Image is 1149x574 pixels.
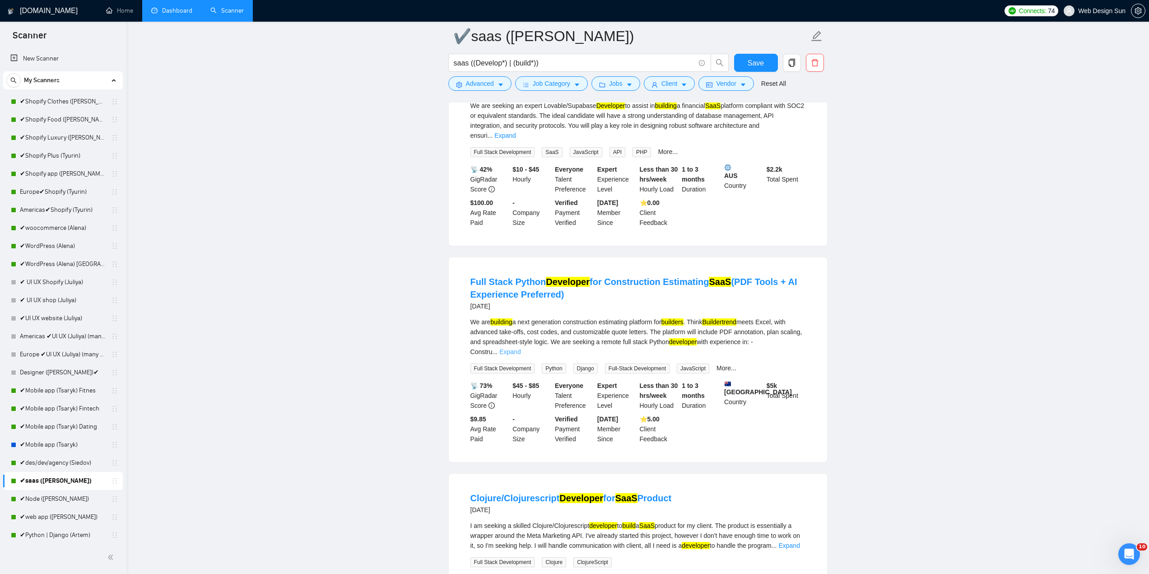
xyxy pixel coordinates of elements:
button: userClientcaret-down [644,76,695,91]
span: search [7,77,20,84]
div: Talent Preference [553,381,595,411]
span: ClojureScript [573,557,612,567]
div: Hourly [511,164,553,194]
b: Everyone [555,166,583,173]
span: ... [772,542,777,549]
a: Designer ([PERSON_NAME])✔ [20,364,106,382]
span: Scanner [5,29,54,48]
div: Client Feedback [638,414,680,444]
a: ✔Mobile app (Tsaryk) Dating [20,418,106,436]
b: - [512,199,515,206]
div: We are seeking an expert Lovable/Supabase to assist in a financial platform compliant with SOC2 o... [470,101,805,140]
a: ✔UI UX website (Juliya) [20,309,106,327]
input: Scanner name... [453,25,809,47]
span: holder [111,98,118,105]
b: $ 5k [767,382,777,389]
a: ✔WordPress (Alena) [GEOGRAPHIC_DATA] [20,255,106,273]
button: folderJobscaret-down [591,76,640,91]
span: JavaScript [677,364,709,373]
div: GigRadar Score [469,164,511,194]
span: Full-Stack Development [605,364,670,373]
span: caret-down [681,81,687,88]
span: holder [111,170,118,177]
a: ✔woocommerce (Alena) [20,219,106,237]
mark: developer [682,542,710,549]
span: JavaScript [570,147,602,157]
span: holder [111,532,118,539]
div: Member Since [595,414,638,444]
a: Expand [494,132,516,139]
b: Less than 30 hrs/week [640,382,678,399]
b: $100.00 [470,199,493,206]
a: ✔Mobile app (Tsaryk) Fitnes [20,382,106,400]
b: Less than 30 hrs/week [640,166,678,183]
mark: developer [669,338,697,345]
span: search [711,59,728,67]
span: holder [111,279,118,286]
mark: SaaS [705,102,721,109]
a: Europe ✔UI UX (Juliya) (many posts) [20,345,106,364]
b: 1 to 3 months [682,166,705,183]
button: barsJob Categorycaret-down [515,76,588,91]
a: ✔Shopify Luxury ([PERSON_NAME]) [20,129,106,147]
span: Python [542,364,566,373]
span: Save [748,57,764,69]
span: info-circle [488,186,495,192]
span: Full Stack Development [470,147,535,157]
mark: building [655,102,677,109]
div: Hourly Load [638,164,680,194]
span: info-circle [699,60,705,66]
span: holder [111,243,118,250]
span: Vendor [716,79,736,89]
div: We are a next generation construction estimating platform for . Think meets Excel, with advanced ... [470,317,805,357]
span: holder [111,441,118,448]
div: Duration [680,164,722,194]
span: holder [111,188,118,196]
div: Experience Level [595,164,638,194]
a: ✔ UI UX shop (Juliya) [20,291,106,309]
span: folder [599,81,605,88]
span: API [609,147,625,157]
span: Django [573,364,598,373]
span: Clojure [542,557,566,567]
button: copy [783,54,801,72]
a: ✔Shopify app ([PERSON_NAME]) [20,165,106,183]
div: Avg Rate Paid [469,198,511,228]
span: holder [111,369,118,376]
a: Full Stack PythonDeveloperfor Construction EstimatingSaaS(PDF Tools + AI Experience Preferred) [470,277,797,299]
span: Full Stack Development [470,364,535,373]
span: holder [111,333,118,340]
span: setting [1131,7,1145,14]
div: Member Since [595,198,638,228]
span: user [651,81,658,88]
div: Client Feedback [638,198,680,228]
img: logo [8,4,14,19]
img: upwork-logo.png [1009,7,1016,14]
b: - [512,415,515,423]
div: Country [722,381,765,411]
button: search [711,54,729,72]
span: bars [523,81,529,88]
a: ✔des/dev/agency (Siedov) [20,454,106,472]
b: Expert [597,166,617,173]
a: Expand [499,348,521,355]
span: user [1066,8,1072,14]
a: More... [658,148,678,155]
span: Client [661,79,678,89]
span: caret-down [574,81,580,88]
span: holder [111,405,118,412]
div: Payment Verified [553,414,595,444]
span: Connects: [1019,6,1046,16]
a: homeHome [106,7,133,14]
span: holder [111,387,118,394]
span: 74 [1048,6,1055,16]
a: ✔Shopify Clothes ([PERSON_NAME]) [20,93,106,111]
mark: Developer [559,493,603,503]
b: ⭐️ 0.00 [640,199,660,206]
input: Search Freelance Jobs... [454,57,695,69]
a: New Scanner [10,50,116,68]
a: ✔Shopify Food ([PERSON_NAME]) [20,111,106,129]
span: holder [111,495,118,503]
span: holder [111,315,118,322]
div: Company Size [511,414,553,444]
